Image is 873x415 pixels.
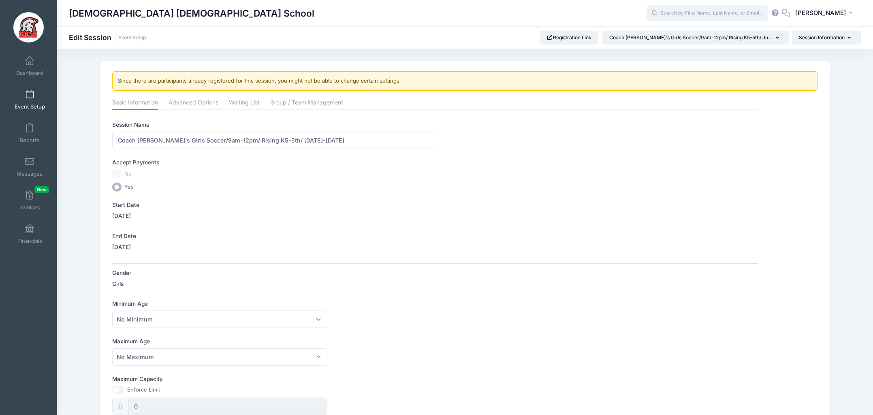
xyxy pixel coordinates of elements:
img: Evangelical Christian School [13,12,44,43]
button: [PERSON_NAME] [790,4,861,23]
a: Reports [11,119,49,147]
label: Girls [112,280,124,288]
span: Messages [17,170,43,177]
label: Maximum Capacity [112,375,435,383]
label: Accept Payments [112,158,159,166]
span: Financials [17,238,42,245]
a: Event Setup [118,35,146,41]
span: No [124,170,132,178]
a: InvoicesNew [11,186,49,215]
span: Invoices [19,204,40,211]
span: Yes [124,183,134,191]
a: Registration Link [540,31,599,45]
h1: [DEMOGRAPHIC_DATA] [DEMOGRAPHIC_DATA] School [69,4,314,23]
input: 0 [128,398,328,415]
span: No Maximum [112,348,328,366]
input: Session Name [112,132,435,149]
a: Messages [11,153,49,181]
a: Waiting List [229,96,260,111]
a: Dashboard [11,52,49,80]
label: Session Name [112,121,435,129]
div: Since there are participants already registered for this session, you might not be able to change... [112,71,818,91]
span: [PERSON_NAME] [795,9,846,17]
label: Enforce Limit [127,386,160,394]
span: No Maximum [117,353,154,361]
button: Session Information [792,31,861,45]
h1: Edit Session [69,33,146,42]
input: Yes [112,183,122,192]
a: Advanced Options [169,96,218,111]
span: Reports [20,137,39,144]
span: No Minimum [117,315,153,323]
label: [DATE] [112,243,131,251]
input: Search by First Name, Last Name, or Email... [647,5,768,21]
a: Event Setup [11,85,49,114]
label: Minimum Age [112,300,435,308]
span: New [34,186,49,193]
a: Financials [11,220,49,248]
label: [DATE] [112,212,131,220]
label: Maximum Age [112,337,435,345]
label: Start Date [112,201,435,209]
button: Coach [PERSON_NAME]'s Girls Soccer/9am-12pm/ Rising K5-5th/ Ju... [602,31,789,45]
a: Basic Information [112,96,158,111]
a: Group / Team Management [270,96,343,111]
span: No Minimum [112,311,328,328]
label: End Date [112,232,435,240]
span: Dashboard [16,70,43,77]
span: Event Setup [15,103,45,110]
label: Gender [112,269,435,277]
span: Coach [PERSON_NAME]'s Girls Soccer/9am-12pm/ Rising K5-5th/ Ju... [609,34,773,40]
